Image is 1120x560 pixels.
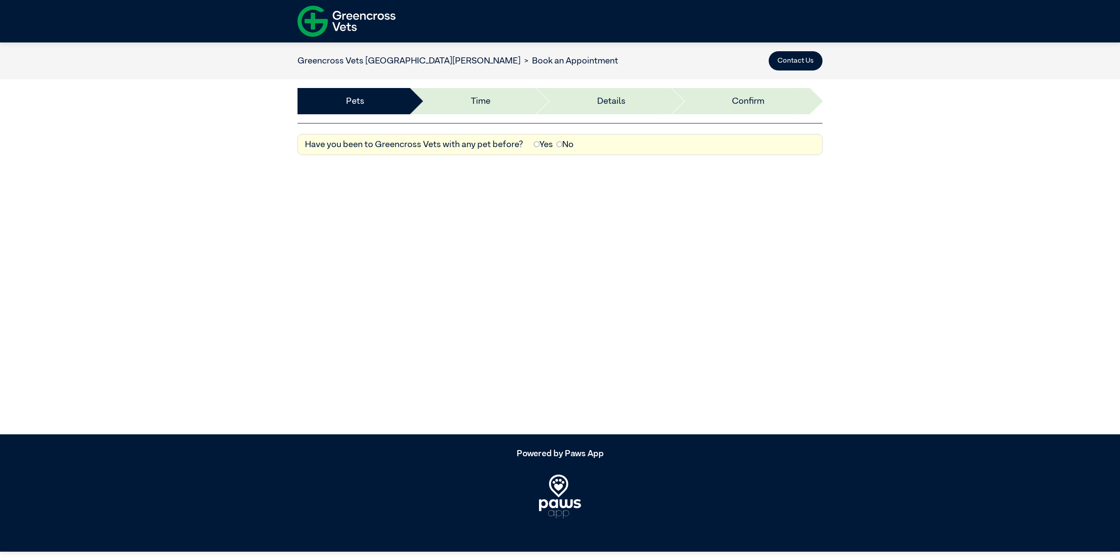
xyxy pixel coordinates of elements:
li: Book an Appointment [521,54,618,67]
button: Contact Us [769,51,822,70]
label: Yes [534,138,553,151]
a: Pets [346,95,364,108]
a: Greencross Vets [GEOGRAPHIC_DATA][PERSON_NAME] [297,56,521,65]
img: PawsApp [539,475,581,518]
nav: breadcrumb [297,54,618,67]
label: Have you been to Greencross Vets with any pet before? [305,138,523,151]
h5: Powered by Paws App [297,448,822,459]
input: Yes [534,141,539,147]
label: No [556,138,574,151]
input: No [556,141,562,147]
img: f-logo [297,2,395,40]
